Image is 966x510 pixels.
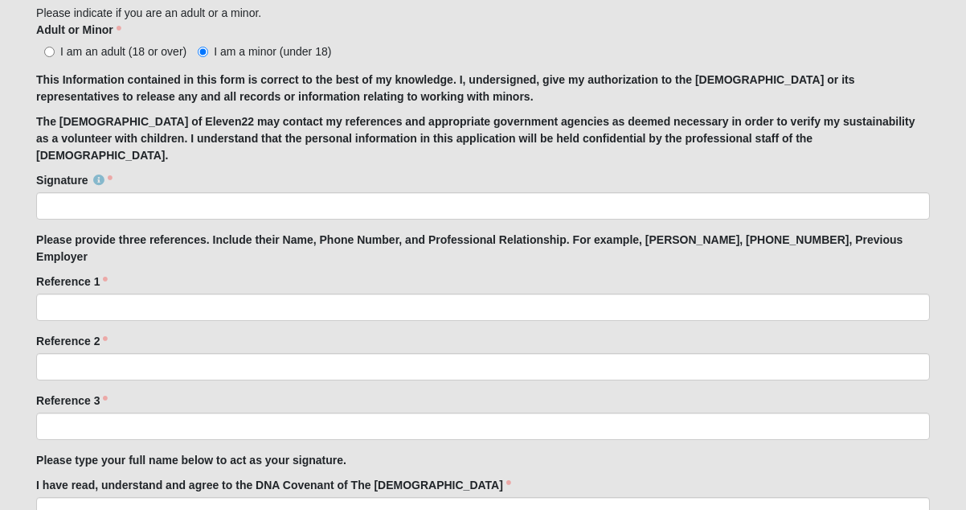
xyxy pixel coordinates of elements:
[36,73,854,103] strong: This Information contained in this form is correct to the best of my knowledge. I, undersigned, g...
[36,115,915,162] strong: The [DEMOGRAPHIC_DATA] of Eleven22 may contact my references and appropriate government agencies ...
[36,274,108,290] label: Reference 1
[36,172,113,188] label: Signature
[44,47,55,57] input: I am an adult (18 or over)
[36,22,121,38] label: Adult or Minor
[36,477,511,493] label: I have read, understand and agree to the DNA Covenant of The [DEMOGRAPHIC_DATA]
[198,47,208,57] input: I am a minor (under 18)
[60,45,186,58] span: I am an adult (18 or over)
[36,233,903,263] strong: Please provide three references. Include their Name, Phone Number, and Professional Relationship....
[36,454,346,467] strong: Please type your full name below to act as your signature.
[36,333,108,349] label: Reference 2
[36,393,108,409] label: Reference 3
[214,45,331,58] span: I am a minor (under 18)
